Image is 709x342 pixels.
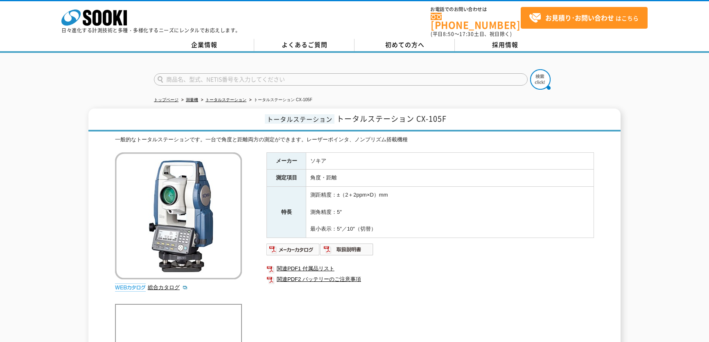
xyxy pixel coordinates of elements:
[529,12,639,24] span: はこちら
[266,263,594,274] a: 関連PDF1 付属品リスト
[186,97,198,102] a: 測量機
[320,243,374,256] img: 取扱説明書
[385,40,424,49] span: 初めての方へ
[431,30,512,38] span: (平日 ～ 土日、祝日除く)
[265,114,334,124] span: トータルステーション
[205,97,246,102] a: トータルステーション
[336,113,447,124] span: トータルステーション CX-105F
[154,39,254,51] a: 企業情報
[306,170,594,187] td: 角度・距離
[254,39,354,51] a: よくあるご質問
[431,13,521,29] a: [PHONE_NUMBER]
[545,13,614,23] strong: お見積り･お問い合わせ
[267,170,306,187] th: 測定項目
[459,30,474,38] span: 17:30
[267,152,306,170] th: メーカー
[455,39,555,51] a: 採用情報
[266,243,320,256] img: メーカーカタログ
[267,187,306,238] th: 特長
[530,69,551,90] img: btn_search.png
[248,96,312,104] li: トータルステーション CX-105F
[443,30,454,38] span: 8:50
[115,136,594,144] div: 一般的なトータルステーションです。一台で角度と距離両方の測定ができます。レーザーポインタ、ノンプリズム搭載機種
[61,28,241,33] p: 日々進化する計測技術と多種・多様化するニーズにレンタルでお応えします。
[306,152,594,170] td: ソキア
[266,248,320,254] a: メーカーカタログ
[148,284,188,290] a: 総合カタログ
[266,274,594,285] a: 関連PDF2 バッテリーのご注意事項
[115,283,146,292] img: webカタログ
[306,187,594,238] td: 測距精度：±（2＋2ppm×D）mm 測角精度：5″ 最小表示：5″／10″（切替）
[521,7,648,29] a: お見積り･お問い合わせはこちら
[431,7,521,12] span: お電話でのお問い合わせは
[354,39,455,51] a: 初めての方へ
[154,97,178,102] a: トップページ
[115,152,242,279] img: トータルステーション CX-105F
[154,73,528,86] input: 商品名、型式、NETIS番号を入力してください
[320,248,374,254] a: 取扱説明書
